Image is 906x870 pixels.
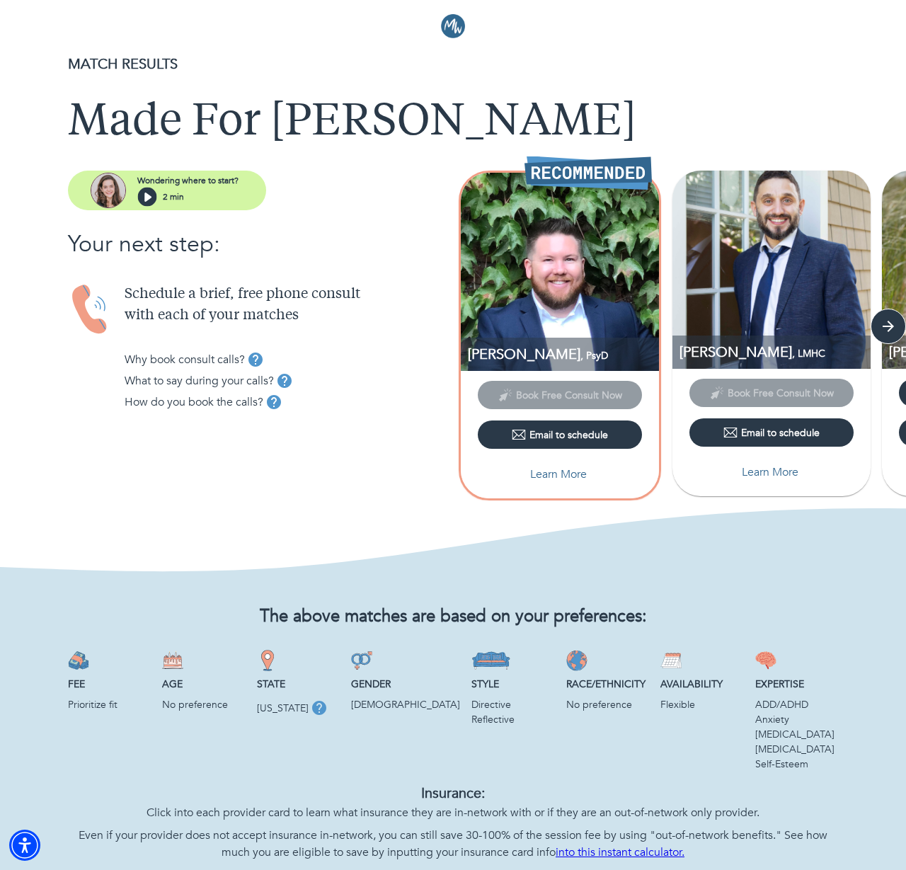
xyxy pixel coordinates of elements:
[309,697,330,719] button: tooltip
[125,394,263,411] p: How do you book the calls?
[68,650,89,671] img: Fee
[471,677,554,692] p: Style
[68,98,838,149] h1: Made For [PERSON_NAME]
[68,827,838,861] p: Even if your provider does not accept insurance in-network, you can still save 30-100% of the ses...
[68,171,266,210] button: assistantWondering where to start?2 min
[68,677,151,692] p: Fee
[125,372,274,389] p: What to say during your calls?
[512,428,608,442] div: Email to schedule
[68,54,838,75] p: MATCH RESULTS
[755,697,838,712] p: ADD/ADHD
[162,697,245,712] p: No preference
[524,156,652,190] img: Recommended Therapist
[162,650,183,671] img: Age
[580,349,608,362] span: , PsyD
[162,677,245,692] p: Age
[68,607,838,627] h2: The above matches are based on your preferences:
[556,845,684,860] a: into this instant calculator.
[68,804,838,821] p: Click into each provider card to learn what insurance they are in-network with or if they are an ...
[91,173,126,208] img: assistant
[742,464,798,481] p: Learn More
[471,697,554,712] p: Directive
[478,420,642,449] button: Email to schedule
[257,677,340,692] p: State
[441,14,465,38] img: Logo
[660,650,682,671] img: Availability
[351,697,460,712] p: [DEMOGRAPHIC_DATA]
[68,697,151,712] p: Prioritize fit
[566,697,649,712] p: No preference
[478,388,642,401] span: This provider has not yet shared their calendar link. Please email the provider to schedule
[755,727,838,742] p: Depression
[566,677,649,692] p: Race/Ethnicity
[263,391,285,413] button: tooltip
[530,466,587,483] p: Learn More
[351,650,372,671] img: Gender
[257,650,278,671] img: State
[660,677,743,692] p: Availability
[792,347,825,360] span: , LMHC
[68,227,453,261] p: Your next step:
[163,190,184,203] p: 2 min
[755,742,838,757] p: Procrastination
[689,386,854,399] span: This provider has not yet shared their calendar link. Please email the provider to schedule
[660,697,743,712] p: Flexible
[125,284,453,326] p: Schedule a brief, free phone consult with each of your matches
[461,173,659,371] img: Matt Milburn profile
[125,351,245,368] p: Why book consult calls?
[471,650,510,671] img: Style
[566,650,587,671] img: Race/Ethnicity
[257,701,309,716] p: [US_STATE]
[245,349,266,370] button: tooltip
[679,343,871,362] p: LMHC
[68,783,838,804] p: Insurance:
[755,650,776,671] img: Expertise
[137,174,239,187] p: Wondering where to start?
[755,712,838,727] p: Anxiety
[689,458,854,486] button: Learn More
[689,418,854,447] button: Email to schedule
[478,460,642,488] button: Learn More
[471,712,554,727] p: Reflective
[351,677,460,692] p: Gender
[9,830,40,861] div: Accessibility Menu
[274,370,295,391] button: tooltip
[755,677,838,692] p: Expertise
[723,425,820,440] div: Email to schedule
[468,345,659,364] p: PsyD
[755,757,838,772] p: Self-Esteem
[68,284,113,336] img: Handset
[672,171,871,369] img: Michael Glaz profile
